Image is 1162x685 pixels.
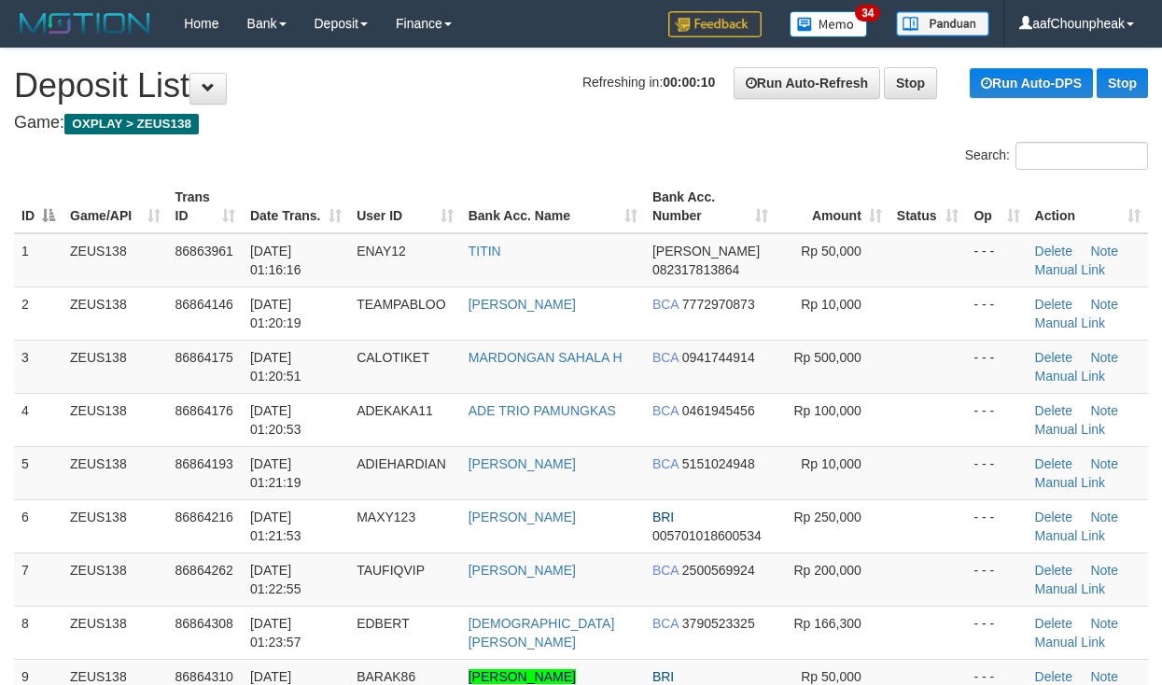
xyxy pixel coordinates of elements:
td: - - - [966,606,1027,659]
a: Note [1090,616,1118,631]
a: [PERSON_NAME] [469,297,576,312]
span: [DATE] 01:22:55 [250,563,301,596]
span: 86864176 [175,403,233,418]
span: 34 [855,5,880,21]
span: Copy 005701018600534 to clipboard [652,528,762,543]
td: 2 [14,287,63,340]
span: [DATE] 01:16:16 [250,244,301,277]
span: [DATE] 01:20:51 [250,350,301,384]
a: Delete [1035,403,1072,418]
span: Copy 0461945456 to clipboard [682,403,755,418]
a: TITIN [469,244,501,259]
th: User ID: activate to sort column ascending [349,180,461,233]
span: Rp 100,000 [793,403,861,418]
a: Note [1090,669,1118,684]
td: ZEUS138 [63,446,168,499]
td: ZEUS138 [63,606,168,659]
span: Rp 10,000 [801,297,861,312]
span: Copy 082317813864 to clipboard [652,262,739,277]
span: Refreshing in: [582,75,715,90]
a: Manual Link [1035,475,1106,490]
td: - - - [966,499,1027,552]
a: Delete [1035,510,1072,524]
a: [PERSON_NAME] [469,510,576,524]
a: Run Auto-DPS [970,68,1093,98]
span: 86864146 [175,297,233,312]
img: Button%20Memo.svg [790,11,868,37]
td: - - - [966,446,1027,499]
span: Copy 3790523325 to clipboard [682,616,755,631]
td: 5 [14,446,63,499]
span: 86864216 [175,510,233,524]
span: ENAY12 [357,244,406,259]
span: 86864310 [175,669,233,684]
th: Bank Acc. Name: activate to sort column ascending [461,180,645,233]
th: Trans ID: activate to sort column ascending [168,180,243,233]
span: Rp 200,000 [793,563,861,578]
span: [DATE] 01:21:53 [250,510,301,543]
td: ZEUS138 [63,233,168,287]
span: ADIEHARDIAN [357,456,446,471]
a: Note [1090,563,1118,578]
a: [PERSON_NAME] [469,563,576,578]
a: Manual Link [1035,262,1106,277]
span: CALOTIKET [357,350,429,365]
span: Rp 166,300 [793,616,861,631]
a: Delete [1035,244,1072,259]
th: Date Trans.: activate to sort column ascending [243,180,349,233]
span: 86863961 [175,244,233,259]
a: Delete [1035,297,1072,312]
span: [DATE] 01:20:53 [250,403,301,437]
span: Rp 50,000 [801,244,861,259]
span: 86864308 [175,616,233,631]
td: 6 [14,499,63,552]
span: [PERSON_NAME] [652,244,760,259]
span: [DATE] 01:21:19 [250,456,301,490]
span: EDBERT [357,616,410,631]
input: Search: [1015,142,1148,170]
span: TAUFIQVIP [357,563,425,578]
span: Copy 2500569924 to clipboard [682,563,755,578]
span: Copy 7772970873 to clipboard [682,297,755,312]
a: Note [1090,297,1118,312]
span: 86864262 [175,563,233,578]
span: Rp 500,000 [793,350,861,365]
img: panduan.png [896,11,989,36]
span: BRI [652,669,674,684]
td: ZEUS138 [63,552,168,606]
label: Search: [965,142,1148,170]
td: 4 [14,393,63,446]
span: 86864193 [175,456,233,471]
span: BCA [652,456,679,471]
a: Stop [884,67,937,99]
th: Bank Acc. Number: activate to sort column ascending [645,180,776,233]
span: OXPLAY > ZEUS138 [64,114,199,134]
span: [DATE] 01:20:19 [250,297,301,330]
th: Op: activate to sort column ascending [966,180,1027,233]
td: 1 [14,233,63,287]
span: Copy 0941744914 to clipboard [682,350,755,365]
span: Rp 10,000 [801,456,861,471]
a: Manual Link [1035,315,1106,330]
td: - - - [966,552,1027,606]
a: Note [1090,244,1118,259]
strong: 00:00:10 [663,75,715,90]
a: Manual Link [1035,528,1106,543]
a: Note [1090,403,1118,418]
td: ZEUS138 [63,499,168,552]
span: 86864175 [175,350,233,365]
span: BCA [652,563,679,578]
span: BCA [652,403,679,418]
span: ADEKAKA11 [357,403,433,418]
a: [PERSON_NAME] [469,456,576,471]
a: Delete [1035,563,1072,578]
img: MOTION_logo.png [14,9,156,37]
th: Amount: activate to sort column ascending [776,180,889,233]
a: ADE TRIO PAMUNGKAS [469,403,616,418]
th: Action: activate to sort column ascending [1028,180,1148,233]
h4: Game: [14,114,1148,133]
span: Rp 250,000 [793,510,861,524]
a: Note [1090,350,1118,365]
a: Note [1090,510,1118,524]
a: Delete [1035,616,1072,631]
